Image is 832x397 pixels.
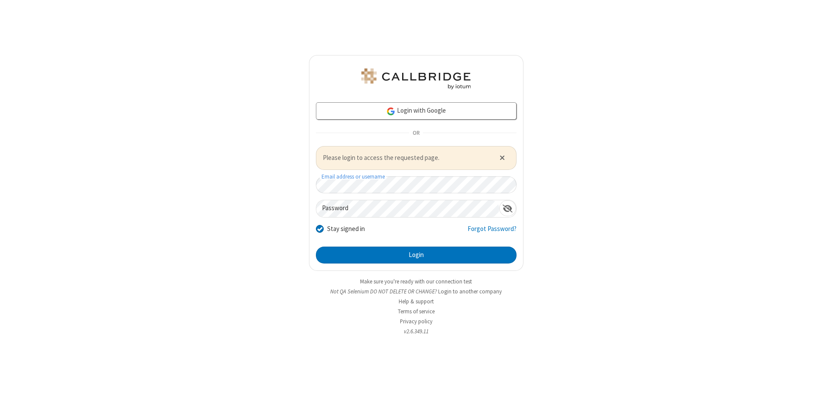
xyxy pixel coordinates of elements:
[316,200,499,217] input: Password
[323,153,489,163] span: Please login to access the requested page.
[309,327,523,335] li: v2.6.349.11
[316,102,517,120] a: Login with Google
[360,278,472,285] a: Make sure you're ready with our connection test
[316,247,517,264] button: Login
[316,176,517,193] input: Email address or username
[409,127,423,139] span: OR
[495,151,509,164] button: Close alert
[468,224,517,241] a: Forgot Password?
[499,200,516,216] div: Show password
[438,287,502,296] button: Login to another company
[399,298,434,305] a: Help & support
[398,308,435,315] a: Terms of service
[386,107,396,116] img: google-icon.png
[360,68,472,89] img: QA Selenium DO NOT DELETE OR CHANGE
[400,318,432,325] a: Privacy policy
[309,287,523,296] li: Not QA Selenium DO NOT DELETE OR CHANGE?
[327,224,365,234] label: Stay signed in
